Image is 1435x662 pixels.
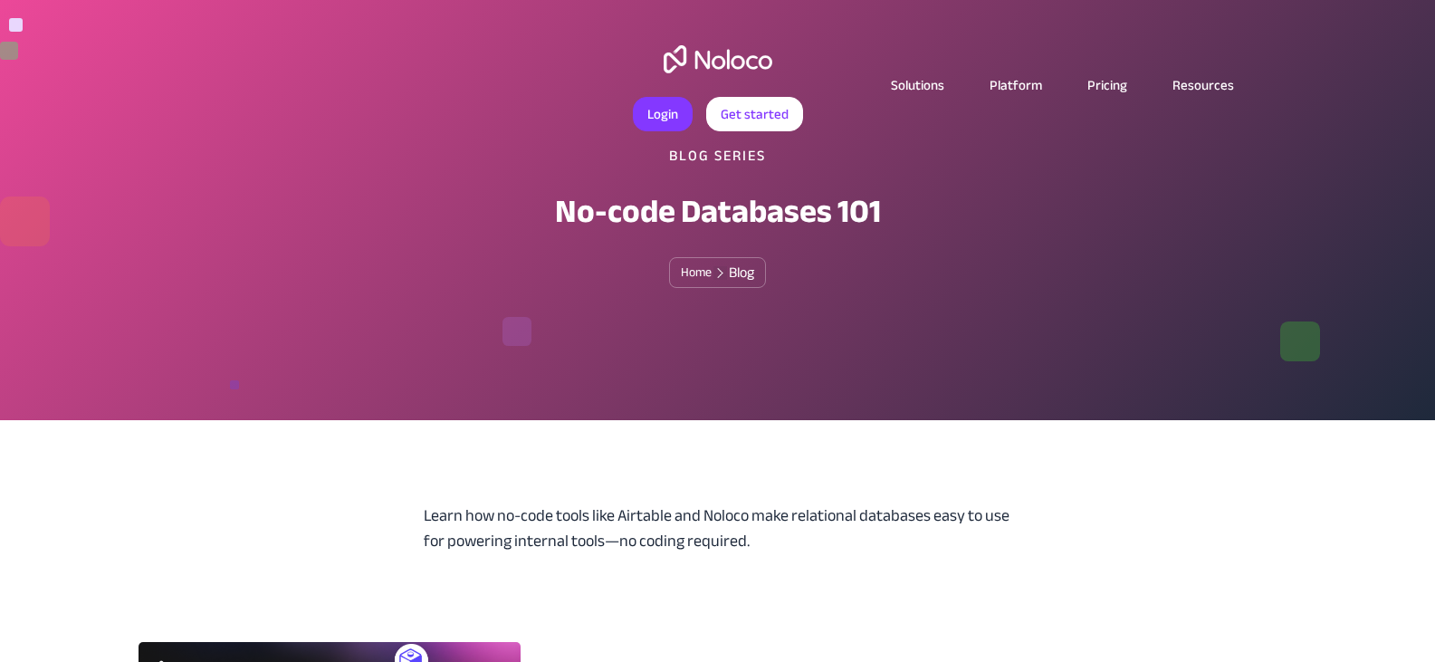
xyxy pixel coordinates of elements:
div: Blog [729,265,754,280]
a: Login [633,97,693,131]
a: home [664,45,772,73]
a: Pricing [1065,73,1150,97]
h2: Blog Series [669,145,766,167]
h1: No-code Databases 101 [555,185,881,239]
a: Home [681,265,712,280]
div: Learn how no-code tools like Airtable and Noloco make relational databases easy to use for poweri... [424,504,1012,554]
a: Solutions [868,73,967,97]
a: Platform [967,73,1065,97]
a: Get started [706,97,803,131]
a: Resources [1150,73,1257,97]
